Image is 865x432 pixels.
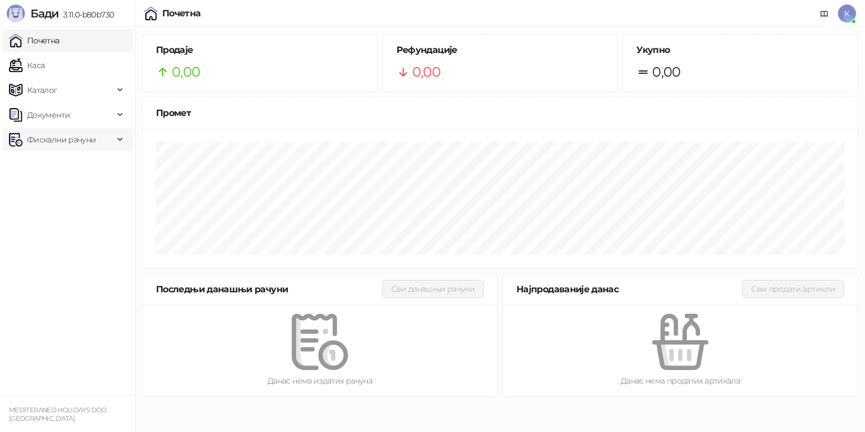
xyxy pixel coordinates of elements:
[412,61,440,83] span: 0,00
[838,5,856,23] span: K
[9,29,60,52] a: Почетна
[9,406,107,422] small: MEDITERANEO HOLIDAYS DOO [GEOGRAPHIC_DATA]
[59,10,114,20] span: 3.11.0-b80b730
[27,104,70,126] span: Документи
[27,79,57,101] span: Каталог
[382,280,484,298] button: Сви данашњи рачуни
[652,61,680,83] span: 0,00
[156,43,364,57] h5: Продаје
[516,282,742,296] div: Најпродаваније данас
[27,128,96,151] span: Фискални рачуни
[521,375,840,387] div: Данас нема продатих артикала
[156,282,382,296] div: Последњи данашњи рачуни
[162,9,201,18] div: Почетна
[9,54,44,77] a: Каса
[815,5,833,23] a: Документација
[172,61,200,83] span: 0,00
[7,5,25,23] img: Logo
[742,280,844,298] button: Сви продати артикли
[160,375,479,387] div: Данас нема издатих рачуна
[396,43,604,57] h5: Рефундације
[156,106,844,120] div: Промет
[30,7,59,20] span: Бади
[636,43,844,57] h5: Укупно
